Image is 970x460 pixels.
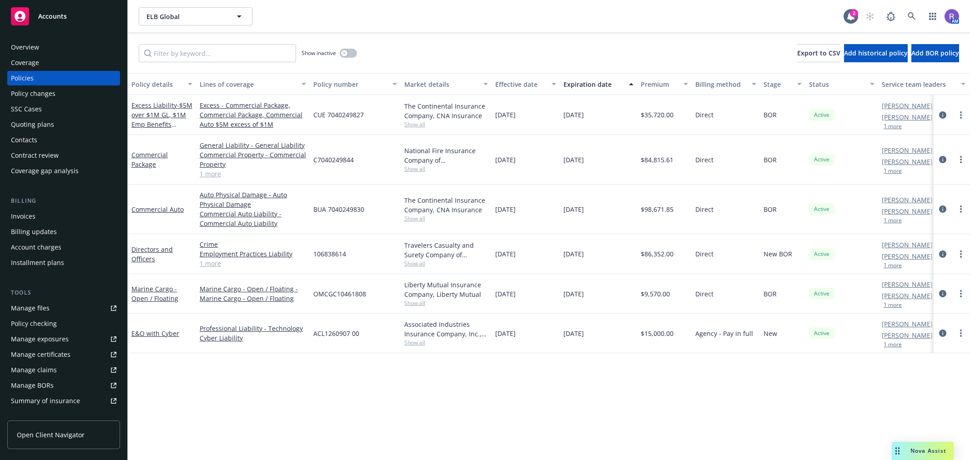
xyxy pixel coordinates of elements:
span: 106838614 [313,249,346,259]
div: Manage BORs [11,378,54,393]
a: more [955,249,966,260]
a: Search [903,7,921,25]
a: circleInformation [937,249,948,260]
span: Add historical policy [844,49,908,57]
button: ELB Global [139,7,252,25]
a: Billing updates [7,225,120,239]
span: $84,815.61 [641,155,673,165]
span: [DATE] [563,329,584,338]
button: Policy details [128,73,196,95]
div: Expiration date [563,80,623,89]
span: Active [813,290,831,298]
span: [DATE] [495,289,516,299]
span: New [764,329,777,338]
a: more [955,110,966,120]
a: Policy checking [7,316,120,331]
span: Active [813,111,831,119]
a: Policy AI ingestions [7,409,120,424]
div: The Continental Insurance Company, CNA Insurance [404,101,488,120]
a: more [955,154,966,165]
div: Drag to move [892,442,903,460]
span: [DATE] [495,110,516,120]
span: Direct [695,289,714,299]
a: circleInformation [937,204,948,215]
span: Show all [404,299,488,307]
div: Manage claims [11,363,57,377]
span: $9,570.00 [641,289,670,299]
span: [DATE] [495,249,516,259]
button: Add historical policy [844,44,908,62]
div: Contacts [11,133,37,147]
a: General Liability - General Liability [200,140,306,150]
span: Show all [404,215,488,222]
a: Installment plans [7,255,120,270]
a: Policies [7,71,120,85]
div: Policy checking [11,316,57,331]
a: Commercial Auto Liability - Commercial Auto Liability [200,209,306,228]
span: Active [813,250,831,258]
div: Policies [11,71,34,85]
div: Effective date [495,80,546,89]
button: 1 more [884,302,902,308]
div: SSC Cases [11,102,42,116]
div: Manage certificates [11,347,70,362]
span: BOR [764,110,777,120]
span: Active [813,329,831,337]
div: Coverage [11,55,39,70]
div: Service team leaders [882,80,955,89]
span: Direct [695,155,714,165]
span: $35,720.00 [641,110,673,120]
a: Overview [7,40,120,55]
span: $98,671.85 [641,205,673,214]
a: Auto Physical Damage - Auto Physical Damage [200,190,306,209]
button: Lines of coverage [196,73,310,95]
a: Commercial Property - Commercial Property [200,150,306,169]
a: [PERSON_NAME] [882,101,933,110]
a: E&O with Cyber [131,329,179,338]
a: [PERSON_NAME] [882,251,933,261]
div: Installment plans [11,255,64,270]
a: [PERSON_NAME] [882,319,933,329]
a: 1 more [200,259,306,268]
button: Export to CSV [797,44,840,62]
a: Coverage gap analysis [7,164,120,178]
span: [DATE] [495,205,516,214]
a: Account charges [7,240,120,255]
span: Nova Assist [910,447,946,455]
div: Manage files [11,301,50,315]
div: The Continental Insurance Company, CNA Insurance [404,195,488,215]
button: 1 more [884,263,902,268]
div: Coverage gap analysis [11,164,79,178]
a: Directors and Officers [131,245,173,263]
span: [DATE] [563,155,584,165]
a: Excess Liability [131,101,192,148]
img: photo [945,9,959,24]
span: Add BOR policy [911,49,959,57]
button: 1 more [884,168,902,174]
a: circleInformation [937,110,948,120]
a: more [955,328,966,339]
a: [PERSON_NAME] [882,145,933,155]
a: [PERSON_NAME] [882,280,933,289]
span: New BOR [764,249,792,259]
a: Manage exposures [7,332,120,346]
a: Manage files [7,301,120,315]
span: Export to CSV [797,49,840,57]
span: [DATE] [495,155,516,165]
a: Employment Practices Liability [200,249,306,259]
a: Professional Liability - Technology [200,324,306,333]
span: Active [813,205,831,213]
a: [PERSON_NAME] [882,112,933,122]
a: more [955,288,966,299]
span: BOR [764,289,777,299]
button: Stage [760,73,805,95]
button: Expiration date [560,73,637,95]
span: [DATE] [563,110,584,120]
a: Commercial Package [131,150,168,169]
a: Quoting plans [7,117,120,132]
a: Crime [200,240,306,249]
div: Stage [764,80,792,89]
a: Invoices [7,209,120,224]
div: Liberty Mutual Insurance Company, Liberty Mutual [404,280,488,299]
a: Coverage [7,55,120,70]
